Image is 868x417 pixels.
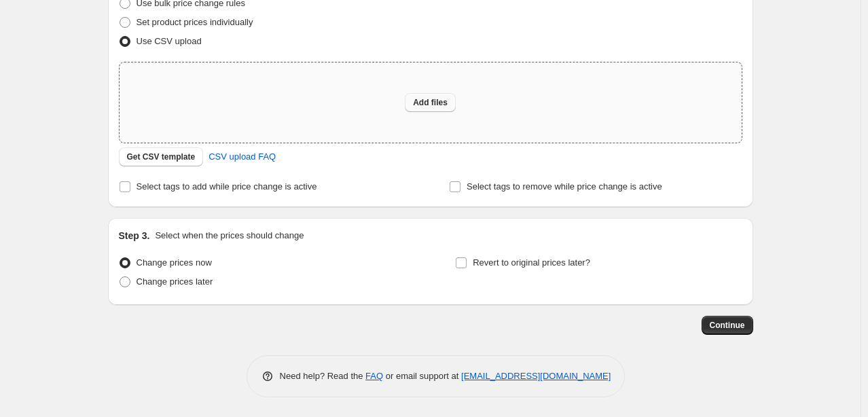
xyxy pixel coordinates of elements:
span: Select tags to remove while price change is active [467,181,662,192]
span: Use CSV upload [137,36,202,46]
a: [EMAIL_ADDRESS][DOMAIN_NAME] [461,371,611,381]
span: Need help? Read the [280,371,366,381]
span: Continue [710,320,745,331]
a: FAQ [365,371,383,381]
span: CSV upload FAQ [209,150,276,164]
button: Add files [405,93,456,112]
span: Change prices now [137,257,212,268]
span: Select tags to add while price change is active [137,181,317,192]
span: Revert to original prices later? [473,257,590,268]
p: Select when the prices should change [155,229,304,242]
span: Add files [413,97,448,108]
a: CSV upload FAQ [200,146,284,168]
button: Get CSV template [119,147,204,166]
button: Continue [702,316,753,335]
span: or email support at [383,371,461,381]
h2: Step 3. [119,229,150,242]
span: Set product prices individually [137,17,253,27]
span: Change prices later [137,276,213,287]
span: Get CSV template [127,151,196,162]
